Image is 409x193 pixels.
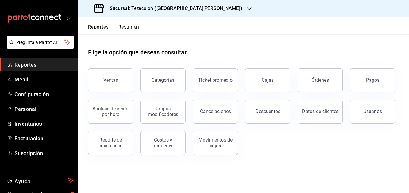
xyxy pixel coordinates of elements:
div: Órdenes [311,77,329,83]
button: Categorías [140,68,186,92]
button: Movimientos de cajas [193,131,238,155]
div: Análisis de venta por hora [92,106,129,117]
a: Pregunta a Parrot AI [4,44,74,50]
button: Cancelaciones [193,100,238,124]
button: Resumen [118,24,139,34]
span: Pregunta a Parrot AI [16,39,65,46]
button: Reportes [88,24,109,34]
button: Pagos [350,68,395,92]
div: Ticket promedio [198,77,233,83]
span: Configuración [14,90,73,98]
h3: Sucursal: Tetecoloh ([GEOGRAPHIC_DATA][PERSON_NAME]) [105,5,242,12]
span: Suscripción [14,149,73,157]
button: Cajas [245,68,290,92]
div: Grupos modificadores [144,106,182,117]
button: Análisis de venta por hora [88,100,133,124]
button: open_drawer_menu [66,16,71,20]
div: Cajas [262,77,274,83]
button: Costos y márgenes [140,131,186,155]
div: navigation tabs [88,24,139,34]
span: Reportes [14,61,73,69]
div: Descuentos [255,109,280,114]
button: Datos de clientes [298,100,343,124]
div: Datos de clientes [302,109,339,114]
span: Personal [14,105,73,113]
span: Inventarios [14,120,73,128]
button: Ticket promedio [193,68,238,92]
div: Usuarios [363,109,382,114]
h1: Elige la opción que deseas consultar [88,48,187,57]
button: Descuentos [245,100,290,124]
div: Reporte de asistencia [92,137,129,149]
div: Pagos [366,77,379,83]
span: Ayuda [14,177,65,184]
button: Pregunta a Parrot AI [7,36,74,49]
button: Grupos modificadores [140,100,186,124]
div: Cancelaciones [200,109,231,114]
div: Categorías [151,77,174,83]
span: Facturación [14,134,73,142]
button: Reporte de asistencia [88,131,133,155]
button: Ventas [88,68,133,92]
button: Órdenes [298,68,343,92]
span: Menú [14,75,73,84]
button: Usuarios [350,100,395,124]
div: Movimientos de cajas [197,137,234,149]
div: Ventas [103,77,118,83]
div: Costos y márgenes [144,137,182,149]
